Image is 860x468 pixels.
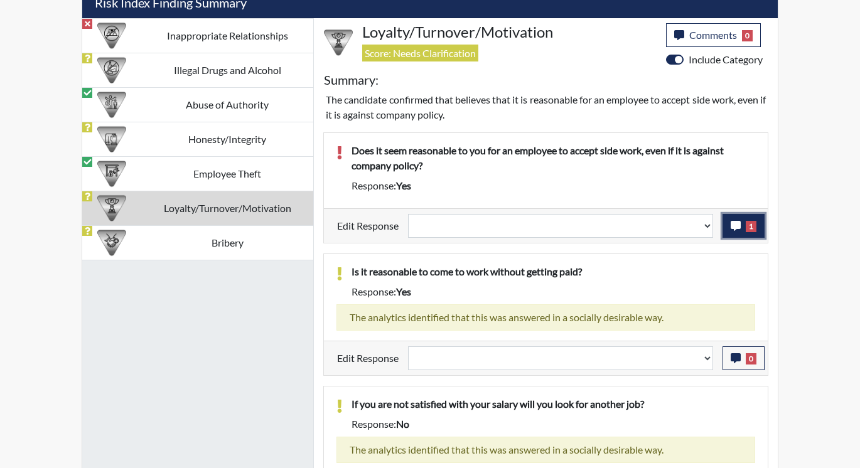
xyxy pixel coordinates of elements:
button: 0 [723,346,765,370]
span: no [396,418,409,430]
span: yes [396,179,411,191]
div: Update the test taker's response, the change might impact the score [399,346,723,370]
h5: Summary: [324,72,379,87]
button: Comments0 [666,23,761,47]
div: Update the test taker's response, the change might impact the score [399,214,723,238]
label: Edit Response [337,214,399,238]
td: Employee Theft [141,156,313,191]
label: Edit Response [337,346,399,370]
img: CATEGORY%20ICON-07.58b65e52.png [97,159,126,188]
img: CATEGORY%20ICON-14.139f8ef7.png [97,21,126,50]
span: 0 [746,353,756,364]
td: Illegal Drugs and Alcohol [141,53,313,87]
img: CATEGORY%20ICON-17.40ef8247.png [97,194,126,223]
td: Abuse of Authority [141,87,313,122]
td: Loyalty/Turnover/Motivation [141,191,313,225]
p: If you are not satisfied with your salary will you look for another job? [352,396,755,412]
button: 1 [723,214,765,238]
span: Score: Needs Clarification [362,45,478,61]
div: The analytics identified that this was answered in a socially desirable way. [336,437,755,463]
img: CATEGORY%20ICON-03.c5611939.png [97,228,126,257]
label: Include Category [689,52,763,67]
img: CATEGORY%20ICON-11.a5f294f4.png [97,125,126,154]
td: Honesty/Integrity [141,122,313,156]
img: CATEGORY%20ICON-01.94e51fac.png [97,90,126,119]
td: Bribery [141,225,313,260]
span: 0 [742,30,753,41]
span: yes [396,285,411,297]
p: Does it seem reasonable to you for an employee to accept side work, even if it is against company... [352,143,755,173]
p: The candidate confirmed that believes that it is reasonable for an employee to accept side work, ... [326,92,766,122]
div: The analytics identified that this was answered in a socially desirable way. [336,304,755,331]
div: Response: [342,417,765,432]
div: Response: [342,178,765,193]
td: Inappropriate Relationships [141,18,313,53]
span: Comments [689,29,737,41]
p: Is it reasonable to come to work without getting paid? [352,264,755,279]
img: CATEGORY%20ICON-17.40ef8247.png [324,28,353,57]
img: CATEGORY%20ICON-12.0f6f1024.png [97,56,126,85]
span: 1 [746,221,756,232]
h4: Loyalty/Turnover/Motivation [362,23,657,41]
div: Response: [342,284,765,299]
